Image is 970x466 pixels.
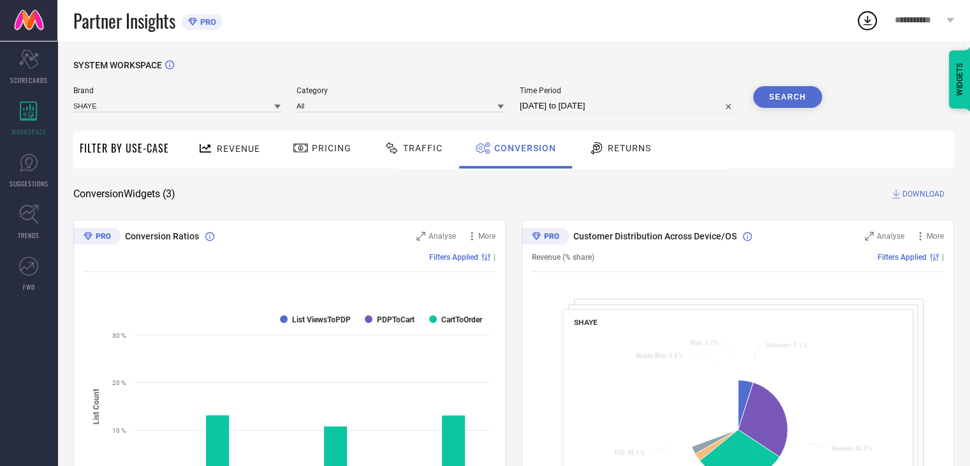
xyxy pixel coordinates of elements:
[902,188,944,200] span: DOWNLOAD
[429,232,456,241] span: Analyse
[73,86,281,95] span: Brand
[614,449,624,456] tspan: IOS
[416,232,425,241] svg: Zoom
[11,127,47,137] span: WORKSPACE
[478,232,496,241] span: More
[125,231,199,241] span: Conversion Ratios
[80,140,169,156] span: Filter By Use-Case
[877,232,904,241] span: Analyse
[765,342,790,349] tspan: Unknown
[573,231,737,241] span: Customer Distribution Across Device/OS
[753,86,822,108] button: Search
[765,342,807,349] text: : 7.1 %
[635,352,665,359] tspan: Mobile Web
[197,17,216,27] span: PRO
[112,379,126,386] text: 20 %
[73,188,175,200] span: Conversion Widgets ( 3 )
[292,315,351,324] text: List ViewsToPDP
[429,253,478,262] span: Filters Applied
[532,253,594,262] span: Revenue (% share)
[865,232,874,241] svg: Zoom
[574,318,598,327] span: SHAYE
[635,352,682,359] text: : 3.8 %
[73,228,121,247] div: Premium
[441,315,483,324] text: CartToOrder
[92,388,101,424] tspan: List Count
[832,445,872,452] text: : 42.3 %
[23,282,35,292] span: FWD
[217,144,260,154] span: Revenue
[18,230,40,240] span: TRENDS
[494,143,556,153] span: Conversion
[856,9,879,32] div: Open download list
[927,232,944,241] span: More
[10,75,48,85] span: SCORECARDS
[608,143,651,153] span: Returns
[73,60,162,70] span: SYSTEM WORKSPACE
[689,340,701,347] tspan: Web
[73,8,175,34] span: Partner Insights
[494,253,496,262] span: |
[878,253,927,262] span: Filters Applied
[522,228,569,247] div: Premium
[689,340,718,347] text: : 3.7 %
[377,315,415,324] text: PDPToCart
[312,143,351,153] span: Pricing
[403,143,443,153] span: Traffic
[112,427,126,434] text: 10 %
[614,449,644,456] text: : 43.1 %
[10,179,48,188] span: SUGGESTIONS
[942,253,944,262] span: |
[112,332,126,339] text: 30 %
[297,86,504,95] span: Category
[520,86,737,95] span: Time Period
[832,445,852,452] tspan: Android
[520,98,737,114] input: Select time period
